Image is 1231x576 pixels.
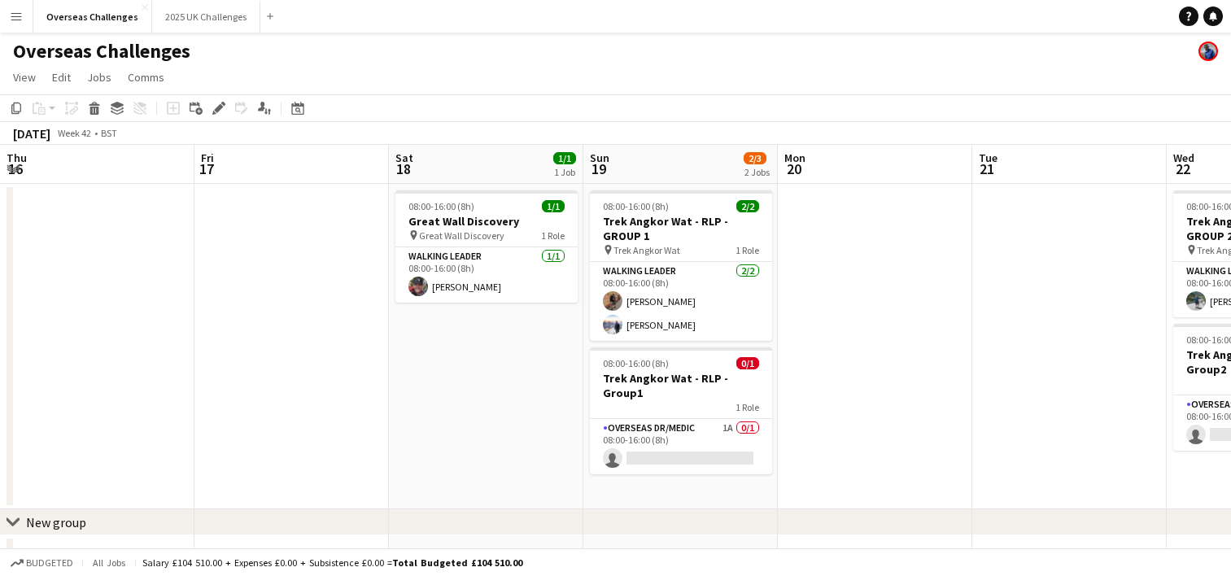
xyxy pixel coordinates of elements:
[4,159,27,178] span: 16
[121,67,171,88] a: Comms
[784,151,805,165] span: Mon
[395,190,578,303] app-job-card: 08:00-16:00 (8h)1/1Great Wall Discovery Great Wall Discovery1 RoleWalking Leader1/108:00-16:00 (8...
[736,244,759,256] span: 1 Role
[542,200,565,212] span: 1/1
[81,67,118,88] a: Jobs
[26,557,73,569] span: Budgeted
[13,39,190,63] h1: Overseas Challenges
[46,67,77,88] a: Edit
[590,347,772,474] app-job-card: 08:00-16:00 (8h)0/1Trek Angkor Wat - RLP - Group11 RoleOverseas Dr/Medic1A0/108:00-16:00 (8h)
[979,151,997,165] span: Tue
[26,514,86,530] div: New group
[101,127,117,139] div: BST
[1173,151,1194,165] span: Wed
[408,200,474,212] span: 08:00-16:00 (8h)
[744,166,770,178] div: 2 Jobs
[33,1,152,33] button: Overseas Challenges
[736,200,759,212] span: 2/2
[603,357,669,369] span: 08:00-16:00 (8h)
[395,214,578,229] h3: Great Wall Discovery
[1198,41,1218,61] app-user-avatar: Andy Baker
[736,357,759,369] span: 0/1
[13,70,36,85] span: View
[395,247,578,303] app-card-role: Walking Leader1/108:00-16:00 (8h)[PERSON_NAME]
[541,229,565,242] span: 1 Role
[199,159,214,178] span: 17
[393,159,413,178] span: 18
[7,67,42,88] a: View
[976,159,997,178] span: 21
[52,70,71,85] span: Edit
[554,166,575,178] div: 1 Job
[419,229,504,242] span: Great Wall Discovery
[7,151,27,165] span: Thu
[590,214,772,243] h3: Trek Angkor Wat - RLP - GROUP 1
[89,556,129,569] span: All jobs
[744,152,766,164] span: 2/3
[590,262,772,341] app-card-role: Walking Leader2/208:00-16:00 (8h)[PERSON_NAME][PERSON_NAME]
[395,151,413,165] span: Sat
[782,159,805,178] span: 20
[590,190,772,341] app-job-card: 08:00-16:00 (8h)2/2Trek Angkor Wat - RLP - GROUP 1 Trek Angkor Wat1 RoleWalking Leader2/208:00-16...
[128,70,164,85] span: Comms
[13,125,50,142] div: [DATE]
[736,401,759,413] span: 1 Role
[8,554,76,572] button: Budgeted
[590,151,609,165] span: Sun
[54,127,94,139] span: Week 42
[590,371,772,400] h3: Trek Angkor Wat - RLP - Group1
[142,556,522,569] div: Salary £104 510.00 + Expenses £0.00 + Subsistence £0.00 =
[613,244,680,256] span: Trek Angkor Wat
[201,151,214,165] span: Fri
[590,419,772,474] app-card-role: Overseas Dr/Medic1A0/108:00-16:00 (8h)
[1171,159,1194,178] span: 22
[587,159,609,178] span: 19
[152,1,260,33] button: 2025 UK Challenges
[553,152,576,164] span: 1/1
[603,200,669,212] span: 08:00-16:00 (8h)
[392,556,522,569] span: Total Budgeted £104 510.00
[87,70,111,85] span: Jobs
